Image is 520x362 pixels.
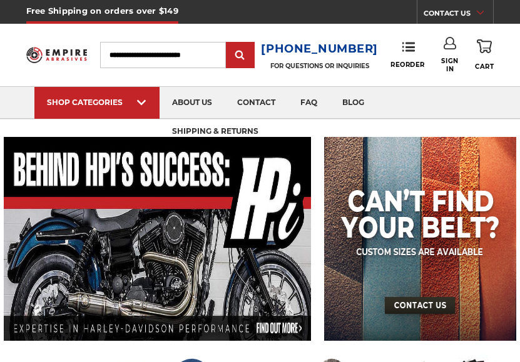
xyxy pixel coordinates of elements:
[424,6,493,24] a: CONTACT US
[4,137,312,341] img: Banner for an interview featuring Horsepower Inc who makes Harley performance upgrades featured o...
[390,41,425,68] a: Reorder
[47,98,147,107] div: SHOP CATEGORIES
[261,62,378,70] p: FOR QUESTIONS OR INQUIRIES
[324,137,516,341] img: promo banner for custom belts.
[26,43,87,67] img: Empire Abrasives
[475,37,494,73] a: Cart
[330,87,377,119] a: blog
[225,87,288,119] a: contact
[475,63,494,71] span: Cart
[261,40,378,58] a: [PHONE_NUMBER]
[441,57,458,73] span: Sign In
[160,87,225,119] a: about us
[288,87,330,119] a: faq
[160,116,271,148] a: shipping & returns
[390,61,425,69] span: Reorder
[228,43,253,68] input: Submit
